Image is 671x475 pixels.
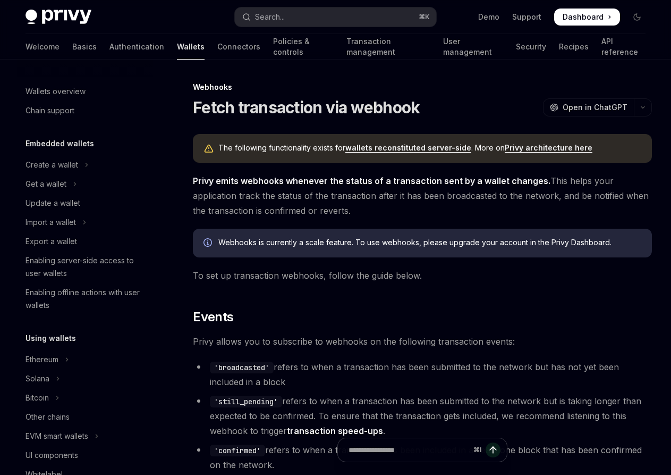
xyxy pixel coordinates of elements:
[193,82,652,93] div: Webhooks
[26,34,60,60] a: Welcome
[17,194,153,213] a: Update a wallet
[17,350,153,369] button: Toggle Ethereum section
[193,98,420,117] h1: Fetch transaction via webhook
[26,332,76,345] h5: Using wallets
[26,411,70,423] div: Other chains
[26,353,58,366] div: Ethereum
[516,34,546,60] a: Security
[17,174,153,194] button: Toggle Get a wallet section
[17,232,153,251] a: Export a wallet
[563,12,604,22] span: Dashboard
[273,34,334,60] a: Policies & controls
[17,101,153,120] a: Chain support
[26,137,94,150] h5: Embedded wallets
[218,237,641,248] span: Webhooks is currently a scale feature. To use webhooks, please upgrade your account in the Privy ...
[26,235,77,248] div: Export a wallet
[17,251,153,283] a: Enabling server-side access to user wallets
[26,159,78,171] div: Create a wallet
[512,12,541,22] a: Support
[345,143,471,153] a: wallets reconstituted server-side
[17,283,153,315] a: Enabling offline actions with user wallets
[17,407,153,427] a: Other chains
[601,34,645,60] a: API reference
[26,197,80,210] div: Update a wallet
[346,34,430,60] a: Transaction management
[554,9,620,26] a: Dashboard
[255,11,285,23] div: Search...
[26,216,76,229] div: Import a wallet
[177,34,205,60] a: Wallets
[26,449,78,462] div: UI components
[210,396,282,407] code: 'still_pending'
[17,369,153,388] button: Toggle Solana section
[193,309,233,326] span: Events
[559,34,589,60] a: Recipes
[26,391,49,404] div: Bitcoin
[505,143,592,153] a: Privy architecture here
[443,34,503,60] a: User management
[628,9,645,26] button: Toggle dark mode
[109,34,164,60] a: Authentication
[235,7,436,27] button: Open search
[478,12,499,22] a: Demo
[193,176,550,186] strong: Privy emits webhooks whenever the status of a transaction sent by a wallet changes.
[563,102,627,113] span: Open in ChatGPT
[17,388,153,407] button: Toggle Bitcoin section
[26,104,74,117] div: Chain support
[217,34,260,60] a: Connectors
[193,173,652,218] span: This helps your application track the status of the transaction after it has been broadcasted to ...
[193,334,652,349] span: Privy allows you to subscribe to webhooks on the following transaction events:
[26,85,86,98] div: Wallets overview
[203,144,214,154] svg: Warning
[17,155,153,174] button: Toggle Create a wallet section
[26,286,147,312] div: Enabling offline actions with user wallets
[203,238,214,249] svg: Info
[17,427,153,446] button: Toggle EVM smart wallets section
[72,34,97,60] a: Basics
[486,443,500,457] button: Send message
[543,98,634,116] button: Open in ChatGPT
[26,372,49,385] div: Solana
[349,438,469,462] input: Ask a question...
[193,360,652,389] li: refers to when a transaction has been submitted to the network but has not yet been included in a...
[17,82,153,101] a: Wallets overview
[17,213,153,232] button: Toggle Import a wallet section
[210,362,274,373] code: 'broadcasted'
[193,394,652,438] li: refers to when a transaction has been submitted to the network but is taking longer than expected...
[17,446,153,465] a: UI components
[287,426,383,437] a: transaction speed-ups
[26,254,147,280] div: Enabling server-side access to user wallets
[218,143,641,153] span: The following functionality exists for . More on
[26,430,88,443] div: EVM smart wallets
[193,268,652,283] span: To set up transaction webhooks, follow the guide below.
[26,10,91,24] img: dark logo
[419,13,430,21] span: ⌘ K
[26,178,66,190] div: Get a wallet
